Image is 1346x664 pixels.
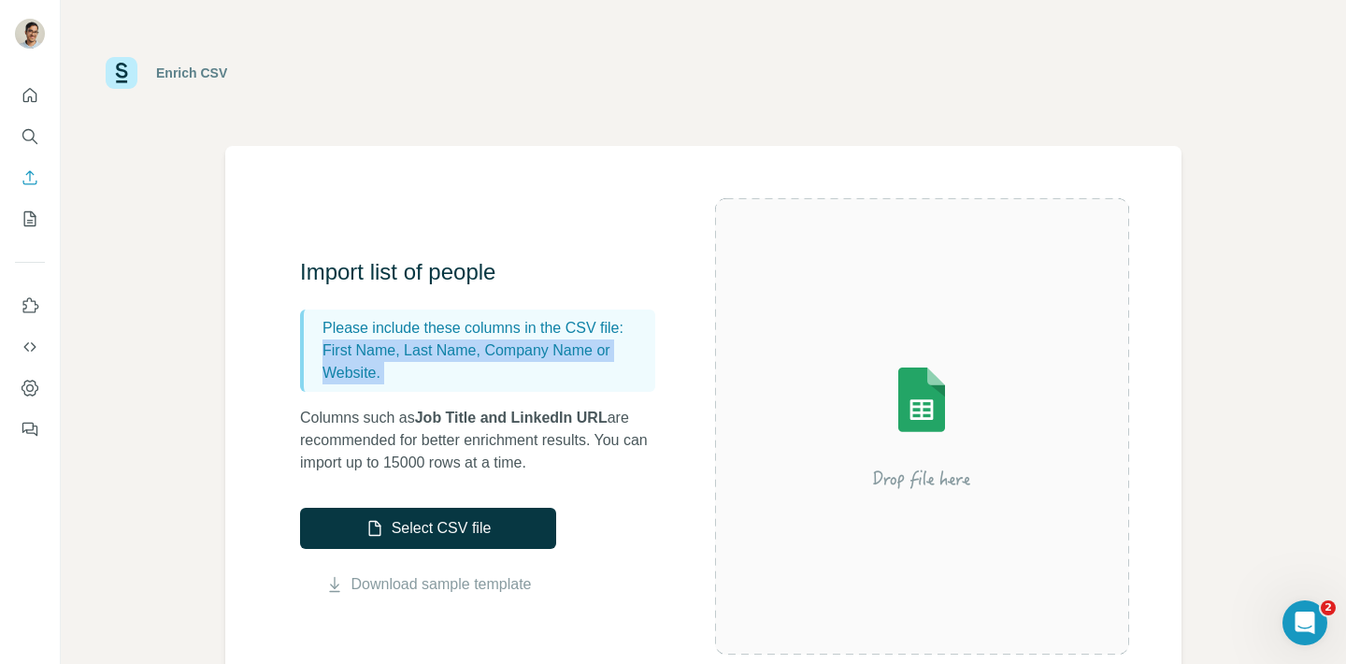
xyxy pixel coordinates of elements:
span: 2 [1321,600,1336,615]
img: Avatar [15,19,45,49]
img: Surfe Illustration - Drop file here or select below [753,314,1090,539]
button: Select CSV file [300,508,556,549]
img: Surfe Logo [106,57,137,89]
button: Use Surfe API [15,330,45,364]
p: Please include these columns in the CSV file: [322,317,648,339]
h3: Import list of people [300,257,674,287]
button: My lists [15,202,45,236]
button: Search [15,120,45,153]
a: Download sample template [351,573,532,596]
p: Columns such as are recommended for better enrichment results. You can import up to 15000 rows at... [300,407,674,474]
div: Enrich CSV [156,64,227,82]
button: Use Surfe on LinkedIn [15,289,45,323]
span: Job Title and LinkedIn URL [415,410,608,426]
p: First Name, Last Name, Company Name or Website. [322,339,648,384]
button: Dashboard [15,371,45,405]
button: Download sample template [300,573,556,596]
button: Enrich CSV [15,161,45,195]
iframe: Intercom live chat [1282,600,1327,645]
button: Feedback [15,412,45,446]
button: Quick start [15,79,45,112]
